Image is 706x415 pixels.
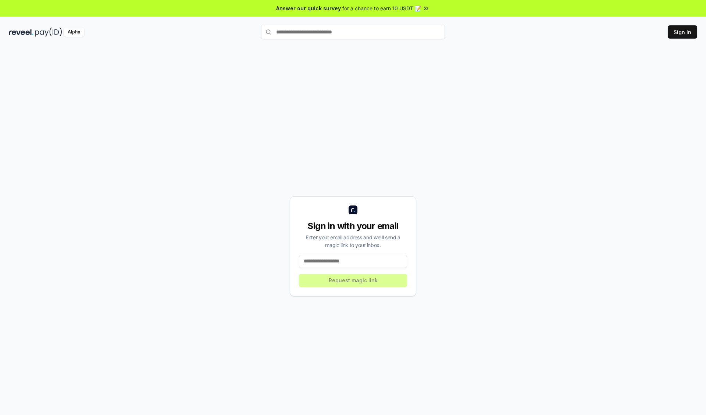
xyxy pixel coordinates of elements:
img: pay_id [35,28,62,37]
span: for a chance to earn 10 USDT 📝 [342,4,421,12]
img: reveel_dark [9,28,33,37]
span: Answer our quick survey [276,4,341,12]
div: Alpha [64,28,84,37]
button: Sign In [668,25,697,39]
div: Enter your email address and we’ll send a magic link to your inbox. [299,233,407,249]
div: Sign in with your email [299,220,407,232]
img: logo_small [349,205,357,214]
